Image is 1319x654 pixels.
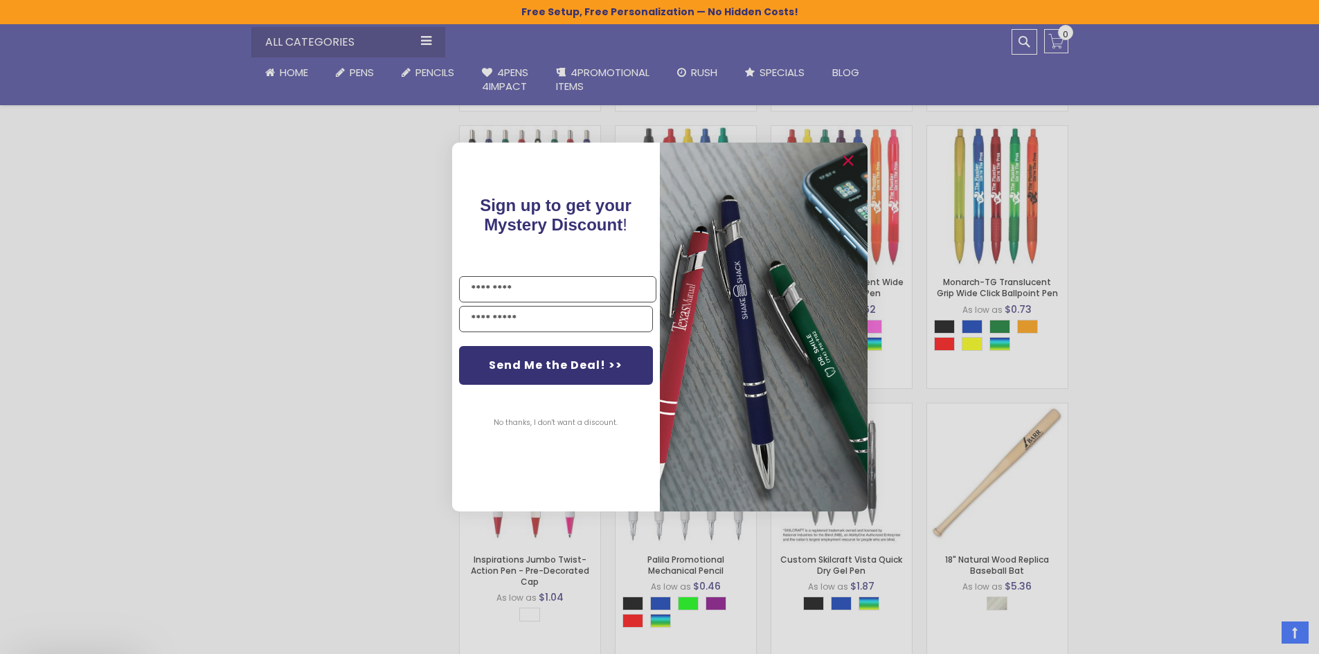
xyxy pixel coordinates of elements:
iframe: Google Customer Reviews [1205,617,1319,654]
button: Close dialog [837,149,859,172]
img: 081b18bf-2f98-4675-a917-09431eb06994.jpeg [660,143,868,511]
span: ! [480,196,631,234]
button: No thanks, I don't want a discount. [487,406,625,440]
span: Sign up to get your Mystery Discount [480,196,631,234]
input: YOUR EMAIL [459,306,653,332]
button: Send Me the Deal! >> [459,346,653,385]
